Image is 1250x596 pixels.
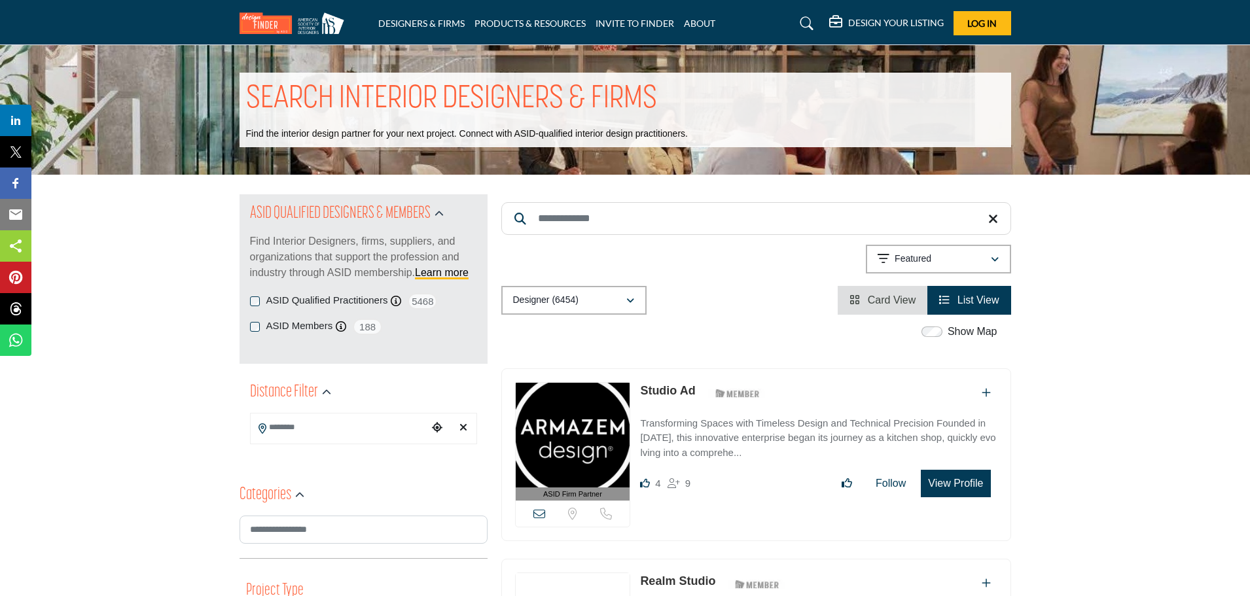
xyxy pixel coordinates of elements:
li: Card View [838,286,927,315]
a: Realm Studio [640,574,715,587]
button: Designer (6454) [501,286,647,315]
label: ASID Qualified Practitioners [266,293,388,308]
span: Card View [868,294,916,306]
h2: ASID QUALIFIED DESIGNERS & MEMBERS [250,202,431,226]
div: DESIGN YOUR LISTING [829,16,944,31]
a: View Card [849,294,916,306]
h2: Categories [240,483,291,507]
span: Log In [967,18,997,29]
p: Transforming Spaces with Timeless Design and Technical Precision Founded in [DATE], this innovati... [640,416,997,461]
a: Transforming Spaces with Timeless Design and Technical Precision Founded in [DATE], this innovati... [640,408,997,461]
a: Add To List [982,387,991,398]
h5: DESIGN YOUR LISTING [848,17,944,29]
span: ASID Firm Partner [543,489,602,500]
div: Choose your current location [427,414,447,442]
a: Add To List [982,578,991,589]
img: Site Logo [240,12,351,34]
button: View Profile [921,470,990,497]
h1: SEARCH INTERIOR DESIGNERS & FIRMS [246,79,657,120]
a: INVITE TO FINDER [596,18,674,29]
div: Followers [668,476,690,491]
p: Designer (6454) [513,294,579,307]
a: Search [787,13,822,34]
p: Studio Ad [640,382,695,400]
img: Studio Ad [516,383,630,487]
a: DESIGNERS & FIRMS [378,18,465,29]
p: Find the interior design partner for your next project. Connect with ASID-qualified interior desi... [246,128,688,141]
li: List View [927,286,1010,315]
a: View List [939,294,999,306]
a: PRODUCTS & RESOURCES [474,18,586,29]
img: ASID Members Badge Icon [728,576,787,592]
a: Learn more [415,267,469,278]
span: 4 [655,478,660,489]
button: Like listing [833,470,861,497]
i: Likes [640,478,650,488]
h2: Distance Filter [250,381,318,404]
p: Find Interior Designers, firms, suppliers, and organizations that support the profession and indu... [250,234,477,281]
input: ASID Members checkbox [250,322,260,332]
span: 188 [353,319,382,335]
a: Studio Ad [640,384,695,397]
div: Clear search location [454,414,473,442]
img: ASID Members Badge Icon [708,385,767,402]
label: Show Map [948,324,997,340]
input: ASID Qualified Practitioners checkbox [250,296,260,306]
span: 9 [685,478,690,489]
p: Featured [895,253,931,266]
input: Search Location [251,415,427,440]
p: Realm Studio [640,572,715,590]
span: 5468 [408,293,437,309]
button: Featured [866,245,1011,273]
a: ABOUT [684,18,715,29]
label: ASID Members [266,319,333,334]
input: Search Keyword [501,202,1011,235]
a: ASID Firm Partner [516,383,630,501]
span: List View [957,294,999,306]
button: Follow [867,470,914,497]
button: Log In [954,11,1011,35]
input: Search Category [240,516,488,544]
